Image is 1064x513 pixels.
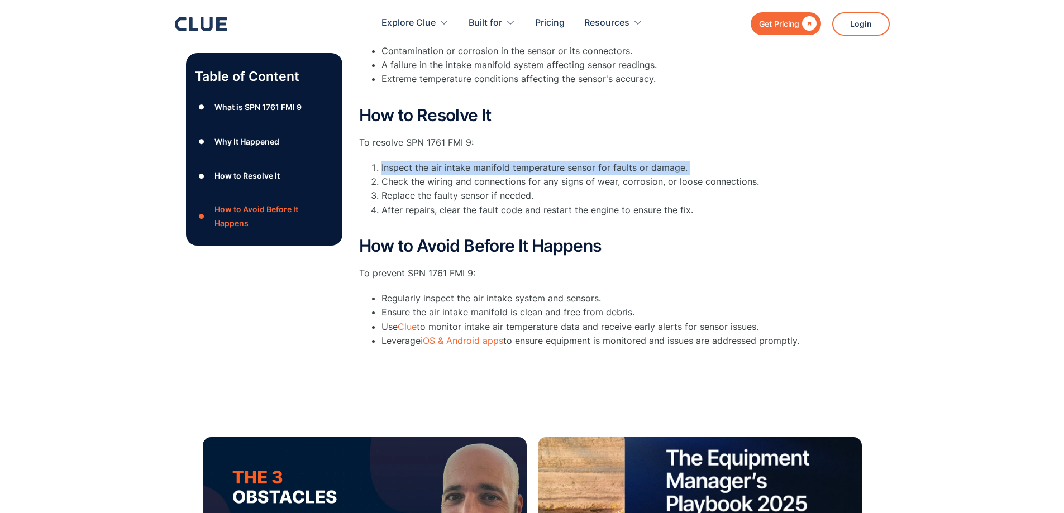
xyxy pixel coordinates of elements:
[359,106,806,124] h2: How to Resolve It
[469,6,502,41] div: Built for
[381,6,449,41] div: Explore Clue
[381,44,806,58] li: Contamination or corrosion in the sensor or its connectors.
[469,6,516,41] div: Built for
[381,161,806,175] li: Inspect the air intake manifold temperature sensor for faults or damage.
[195,167,333,184] a: ●How to Resolve It
[195,68,333,85] p: Table of Content
[751,12,821,35] a: Get Pricing
[381,320,806,334] li: Use to monitor intake air temperature data and receive early alerts for sensor issues.
[214,202,333,230] div: How to Avoid Before It Happens
[195,167,208,184] div: ●
[359,266,806,280] p: To prevent SPN 1761 FMI 9:
[381,6,436,41] div: Explore Clue
[381,72,806,100] li: Extreme temperature conditions affecting the sensor's accuracy.
[214,135,279,148] div: Why It Happened
[359,237,806,255] h2: How to Avoid Before It Happens
[195,99,208,116] div: ●
[832,12,890,36] a: Login
[421,335,503,346] a: iOS & Android apps
[195,208,208,224] div: ●
[799,17,817,31] div: 
[535,6,565,41] a: Pricing
[195,133,208,150] div: ●
[584,6,629,41] div: Resources
[195,99,333,116] a: ●What is SPN 1761 FMI 9
[381,334,806,348] li: Leverage to ensure equipment is monitored and issues are addressed promptly.
[381,305,806,319] li: Ensure the air intake manifold is clean and free from debris.
[359,136,806,150] p: To resolve SPN 1761 FMI 9:
[214,100,302,114] div: What is SPN 1761 FMI 9
[381,189,806,203] li: Replace the faulty sensor if needed.
[381,291,806,305] li: Regularly inspect the air intake system and sensors.
[759,17,799,31] div: Get Pricing
[195,133,333,150] a: ●Why It Happened
[381,58,806,72] li: A failure in the intake manifold system affecting sensor readings.
[214,169,280,183] div: How to Resolve It
[584,6,643,41] div: Resources
[381,203,806,231] li: After repairs, clear the fault code and restart the engine to ensure the fix.
[381,175,806,189] li: Check the wiring and connections for any signs of wear, corrosion, or loose connections.
[398,321,417,332] a: Clue
[195,202,333,230] a: ●How to Avoid Before It Happens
